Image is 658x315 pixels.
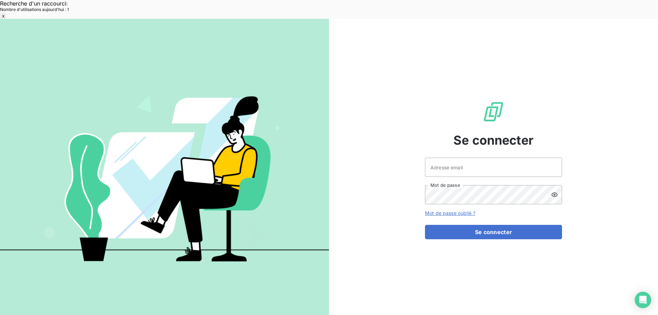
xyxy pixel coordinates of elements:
div: Open Intercom Messenger [635,292,651,308]
a: Mot de passe oublié ? [425,210,475,216]
img: Logo LeanPay [483,101,504,123]
button: Se connecter [425,225,562,239]
span: Se connecter [453,131,534,149]
input: placeholder [425,158,562,177]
